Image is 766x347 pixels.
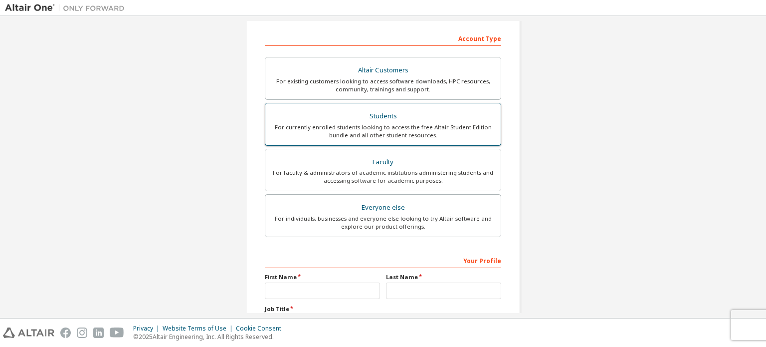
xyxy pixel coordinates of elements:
[77,328,87,338] img: instagram.svg
[3,328,54,338] img: altair_logo.svg
[5,3,130,13] img: Altair One
[265,30,501,46] div: Account Type
[60,328,71,338] img: facebook.svg
[133,333,287,341] p: © 2025 Altair Engineering, Inc. All Rights Reserved.
[271,123,495,139] div: For currently enrolled students looking to access the free Altair Student Edition bundle and all ...
[271,201,495,215] div: Everyone else
[271,169,495,185] div: For faculty & administrators of academic institutions administering students and accessing softwa...
[386,273,501,281] label: Last Name
[271,155,495,169] div: Faculty
[93,328,104,338] img: linkedin.svg
[163,325,236,333] div: Website Terms of Use
[265,305,501,313] label: Job Title
[271,77,495,93] div: For existing customers looking to access software downloads, HPC resources, community, trainings ...
[271,109,495,123] div: Students
[271,63,495,77] div: Altair Customers
[133,325,163,333] div: Privacy
[265,252,501,268] div: Your Profile
[110,328,124,338] img: youtube.svg
[236,325,287,333] div: Cookie Consent
[265,273,380,281] label: First Name
[271,215,495,231] div: For individuals, businesses and everyone else looking to try Altair software and explore our prod...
